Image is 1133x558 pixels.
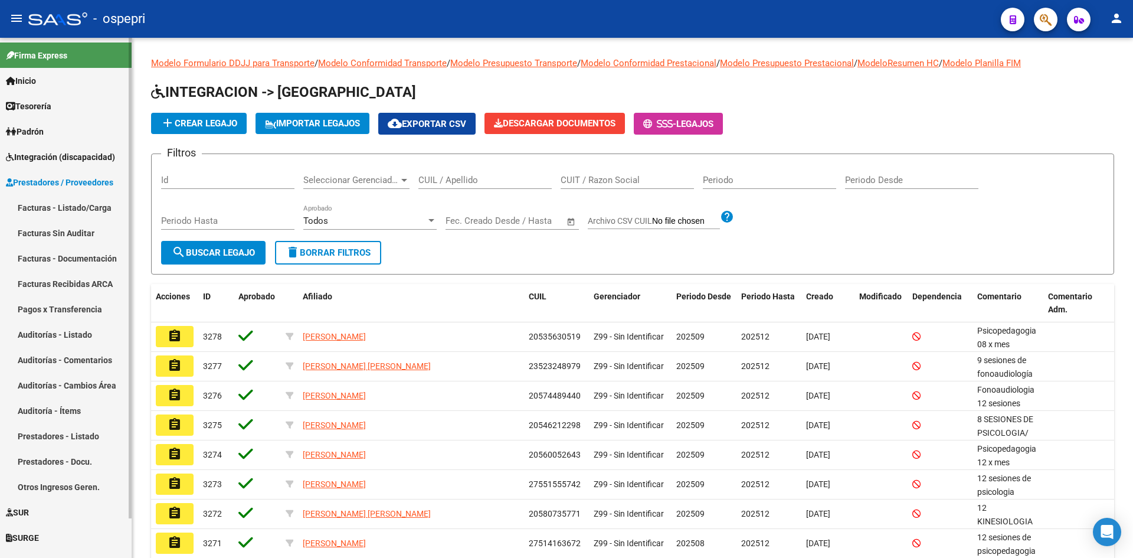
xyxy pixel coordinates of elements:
[594,450,664,459] span: Z99 - Sin Identificar
[9,11,24,25] mat-icon: menu
[594,539,664,548] span: Z99 - Sin Identificar
[388,116,402,130] mat-icon: cloud_download
[303,332,366,341] span: [PERSON_NAME]
[203,539,222,548] span: 3271
[741,450,769,459] span: 202512
[806,509,830,518] span: [DATE]
[806,420,830,430] span: [DATE]
[378,113,476,135] button: Exportar CSV
[676,539,705,548] span: 202508
[529,420,581,430] span: 20546212298
[504,216,561,226] input: Fecha fin
[806,292,833,301] span: Creado
[203,420,222,430] span: 3275
[736,284,801,323] datatable-header-cell: Periodo Hasta
[6,74,36,87] span: Inicio
[1048,292,1092,315] span: Comentario Adm.
[912,292,962,301] span: Dependencia
[238,292,275,301] span: Aprobado
[859,292,902,301] span: Modificado
[1043,284,1114,323] datatable-header-cell: Comentario Adm.
[6,176,113,189] span: Prestadores / Proveedores
[168,417,182,432] mat-icon: assignment
[594,361,664,371] span: Z99 - Sin Identificar
[977,415,1047,531] span: 8 SESIONES DE PSICOLOGIA/ RUIZ M FERNANDA/ SEP A DIC 8 SESIONES DE PSICOPEDAGOGIA / CONSTANZA SAE...
[172,247,255,258] span: Buscar Legajo
[156,292,190,301] span: Acciones
[676,450,705,459] span: 202509
[720,210,734,224] mat-icon: help
[6,100,51,113] span: Tesorería
[643,119,676,129] span: -
[286,245,300,259] mat-icon: delete
[908,284,972,323] datatable-header-cell: Dependencia
[720,58,854,68] a: Modelo Presupuesto Prestacional
[286,247,371,258] span: Borrar Filtros
[634,113,723,135] button: -Legajos
[93,6,145,32] span: - ospepri
[203,332,222,341] span: 3278
[741,391,769,400] span: 202512
[977,385,1046,448] span: Fonoaudiologia 12 sesiones septiembre/diciembre 2025 Lic. Castillo Carla
[1109,11,1124,25] mat-icon: person
[6,49,67,62] span: Firma Express
[676,479,705,489] span: 202509
[565,215,578,229] button: Open calendar
[1093,518,1121,546] div: Open Intercom Messenger
[172,245,186,259] mat-icon: search
[588,216,652,226] span: Archivo CSV CUIL
[972,284,1043,323] datatable-header-cell: Comentario
[303,175,399,185] span: Seleccionar Gerenciador
[529,450,581,459] span: 20560052643
[303,479,366,489] span: [PERSON_NAME]
[676,420,705,430] span: 202509
[265,118,360,129] span: IMPORTAR LEGAJOS
[151,84,416,100] span: INTEGRACION -> [GEOGRAPHIC_DATA]
[594,509,664,518] span: Z99 - Sin Identificar
[741,509,769,518] span: 202512
[672,284,736,323] datatable-header-cell: Periodo Desde
[594,292,640,301] span: Gerenciador
[303,509,431,518] span: [PERSON_NAME] [PERSON_NAME]
[203,450,222,459] span: 3274
[529,391,581,400] span: 20574489440
[168,388,182,402] mat-icon: assignment
[806,391,830,400] span: [DATE]
[303,420,366,430] span: [PERSON_NAME]
[446,216,493,226] input: Fecha inicio
[388,119,466,129] span: Exportar CSV
[529,332,581,341] span: 20535630519
[529,539,581,548] span: 27514163672
[203,509,222,518] span: 3272
[168,506,182,520] mat-icon: assignment
[450,58,577,68] a: Modelo Presupuesto Transporte
[203,479,222,489] span: 3273
[594,391,664,400] span: Z99 - Sin Identificar
[303,216,328,226] span: Todos
[6,506,29,519] span: SUR
[806,539,830,548] span: [DATE]
[977,355,1044,405] span: 9 sesiones de fonoaudiología CARDOSO ROMINA/ Sep a dic
[494,118,615,129] span: Descargar Documentos
[161,241,266,265] button: Buscar Legajo
[741,420,769,430] span: 202512
[977,326,1059,403] span: Psicopedagogia 08 x mes septiembre / diciembre 2025 Lic. Mesplatere Andrea
[977,292,1021,301] span: Comentario
[594,420,664,430] span: Z99 - Sin Identificar
[801,284,854,323] datatable-header-cell: Creado
[529,479,581,489] span: 27551555742
[806,332,830,341] span: [DATE]
[161,116,175,130] mat-icon: add
[168,358,182,373] mat-icon: assignment
[676,509,705,518] span: 202509
[303,450,366,459] span: [PERSON_NAME]
[806,479,830,489] span: [DATE]
[581,58,716,68] a: Modelo Conformidad Prestacional
[203,292,211,301] span: ID
[256,113,369,134] button: IMPORTAR LEGAJOS
[151,284,198,323] datatable-header-cell: Acciones
[161,145,202,161] h3: Filtros
[676,391,705,400] span: 202509
[977,444,1046,507] span: Psicopedagogia 12 x mes septiembre/diciembre2025 Lic. Bustos Juliana
[275,241,381,265] button: Borrar Filtros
